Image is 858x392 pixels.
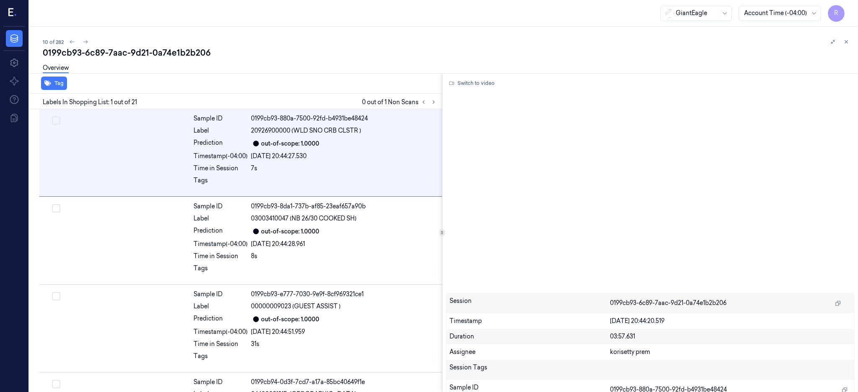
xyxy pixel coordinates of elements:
div: 0199cb93-880a-7500-92fd-b4931be48424 [251,114,437,123]
div: Sample ID [194,290,248,299]
button: Tag [41,77,67,90]
span: 0199cb93-6c89-7aac-9d21-0a74e1b2b206 [610,299,726,307]
div: Sample ID [194,378,248,387]
div: out-of-scope: 1.0000 [261,139,319,148]
div: korisetty prem [610,348,851,356]
button: Select row [52,116,60,125]
div: [DATE] 20:44:28.961 [251,240,437,249]
div: Time in Session [194,252,248,261]
div: 7s [251,164,437,173]
div: 8s [251,252,437,261]
div: [DATE] 20:44:20.519 [610,317,851,325]
div: Prediction [194,314,248,324]
div: 0199cb93-8da1-737b-af85-23eaf657a90b [251,202,437,211]
span: 0 out of 1 Non Scans [362,97,439,107]
div: Session [450,297,610,310]
div: Sample ID [194,114,248,123]
div: Sample ID [194,202,248,211]
span: 10 of 282 [43,38,64,46]
div: Timestamp (-04:00) [194,240,248,249]
div: out-of-scope: 1.0000 [261,227,319,236]
div: Prediction [194,226,248,236]
div: 03:57.631 [610,332,851,341]
button: Select row [52,204,60,213]
div: Time in Session [194,340,248,348]
div: 0199cb93-6c89-7aac-9d21-0a74e1b2b206 [43,47,851,59]
div: Timestamp [450,317,610,325]
a: Overview [43,64,69,73]
div: [DATE] 20:44:27.530 [251,152,437,161]
div: Label [194,302,248,311]
span: 03003410047 (NB 26/30 COOKED SH) [251,214,357,223]
button: Select row [52,380,60,388]
span: Labels In Shopping List: 1 out of 21 [43,98,137,107]
div: Timestamp (-04:00) [194,152,248,161]
div: Time in Session [194,164,248,173]
span: 20926900000 (WLD SNO CRB CLSTR ) [251,126,361,135]
div: Duration [450,332,610,341]
div: Session Tags [450,363,610,377]
div: Tags [194,352,248,365]
div: Label [194,126,248,135]
button: Select row [52,292,60,300]
div: [DATE] 20:44:51.959 [251,328,437,336]
div: Assignee [450,348,610,356]
div: Timestamp (-04:00) [194,328,248,336]
button: Switch to video [446,77,498,90]
div: 0199cb93-e777-7030-9e9f-8cf969321ce1 [251,290,437,299]
div: Label [194,214,248,223]
div: 0199cb94-0d3f-7cd7-a17a-85bc40649f1e [251,378,437,387]
button: R [828,5,845,22]
div: 31s [251,340,437,348]
div: Tags [194,264,248,277]
div: Prediction [194,138,248,149]
div: Tags [194,176,248,190]
div: out-of-scope: 1.0000 [261,315,319,324]
span: 00000009023 (GUEST ASSIST ) [251,302,341,311]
